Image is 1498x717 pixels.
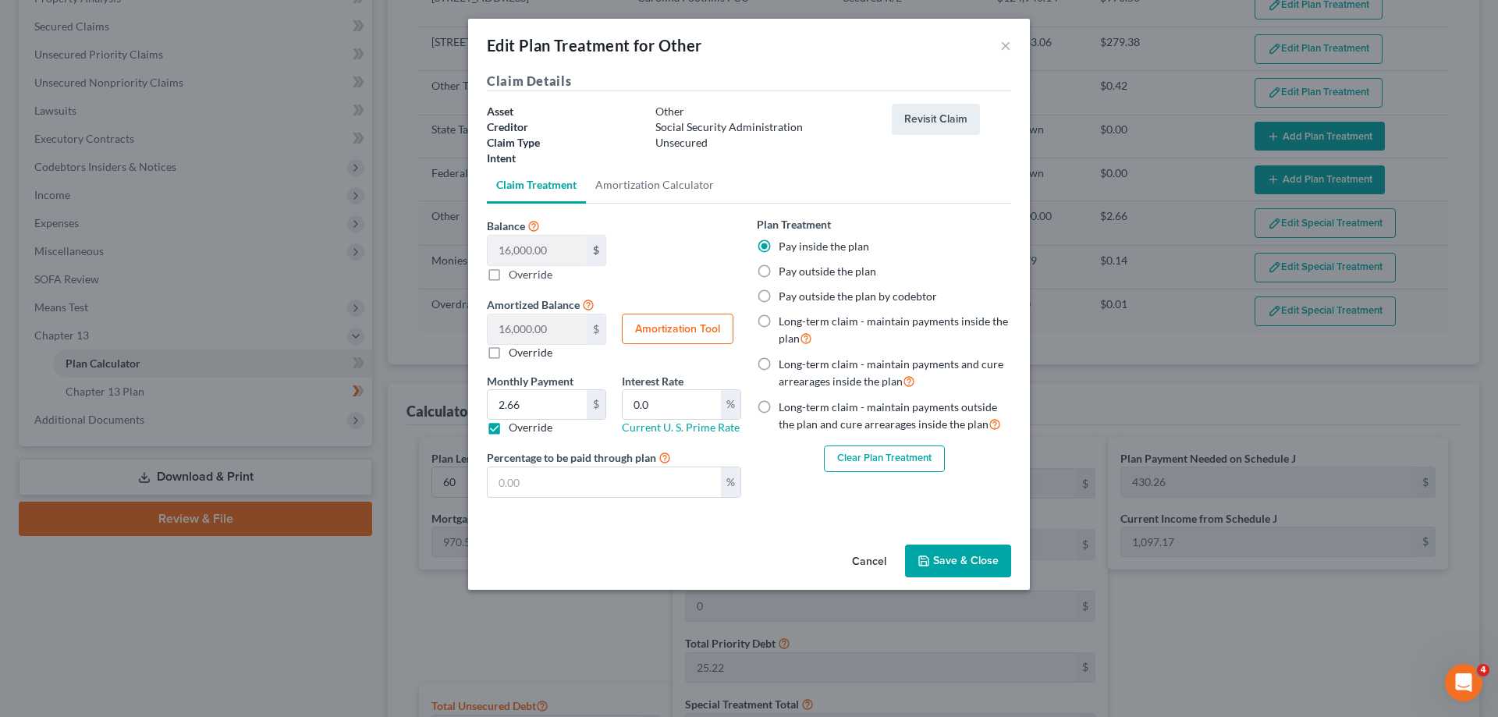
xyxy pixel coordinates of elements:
label: Plan Treatment [757,216,831,232]
iframe: Intercom live chat [1445,664,1482,701]
div: % [721,390,740,420]
div: Claim Type [479,135,648,151]
input: 0.00 [488,314,587,344]
input: 0.00 [488,467,721,497]
label: Interest Rate [622,373,683,389]
div: $ [587,390,605,420]
div: % [721,467,740,497]
input: 0.00 [623,390,721,420]
button: Clear Plan Treatment [824,445,945,472]
h5: Claim Details [487,72,1011,91]
label: Pay outside the plan by codebtor [779,289,937,304]
button: Amortization Tool [622,314,733,345]
div: Edit Plan Treatment for Other [487,34,702,56]
input: 0.00 [488,390,587,420]
button: Revisit Claim [892,104,980,135]
a: Current U. S. Prime Rate [622,421,740,434]
label: Long-term claim - maintain payments outside the plan and cure arrearages inside the plan [779,399,1011,433]
div: Asset [479,104,648,119]
label: Monthly Payment [487,373,573,389]
span: Amortized Balance [487,298,580,311]
div: Other [648,104,884,119]
div: Unsecured [648,135,884,151]
span: 4 [1477,664,1489,676]
label: Long-term claim - maintain payments and cure arrearages inside the plan [779,357,1011,390]
label: Override [509,420,552,435]
div: $ [587,236,605,265]
div: $ [587,314,605,344]
button: Cancel [840,546,899,577]
div: Intent [479,151,648,166]
div: Creditor [479,119,648,135]
input: Balance $ Override [488,236,587,265]
label: Pay outside the plan [779,264,876,279]
div: Social Security Administration [648,119,884,135]
button: Save & Close [905,545,1011,577]
a: Amortization Calculator [586,166,723,204]
label: Pay inside the plan [779,239,869,254]
span: Percentage to be paid through plan [487,451,656,464]
a: Claim Treatment [487,166,586,204]
label: Override [509,345,552,360]
label: Override [509,266,552,282]
span: Balance [487,219,525,232]
label: Long-term claim - maintain payments inside the plan [779,314,1011,347]
button: × [1000,36,1011,55]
